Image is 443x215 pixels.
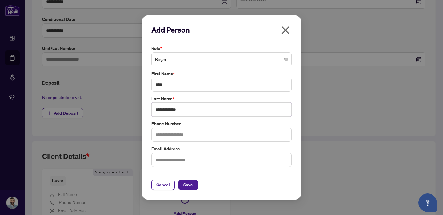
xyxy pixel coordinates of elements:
button: Cancel [151,180,175,190]
h2: Add Person [151,25,292,35]
span: Buyer [155,54,288,65]
button: Save [178,180,198,190]
label: Last Name [151,95,292,102]
label: Email Address [151,145,292,152]
span: Cancel [156,180,170,190]
label: Role [151,45,292,52]
span: close [281,25,290,35]
span: close-circle [284,58,288,61]
label: First Name [151,70,292,77]
span: Save [183,180,193,190]
label: Phone Number [151,120,292,127]
button: Open asap [418,193,437,212]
